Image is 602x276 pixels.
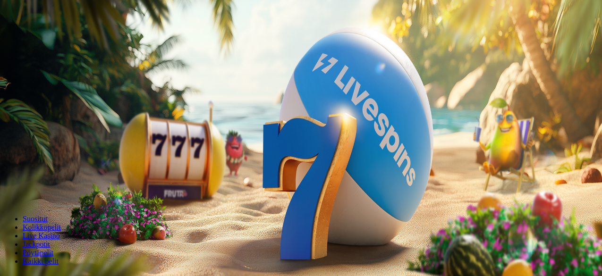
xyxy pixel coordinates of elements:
[23,223,61,231] a: Kolikkopelit
[23,232,60,240] a: Live Kasino
[23,257,59,265] span: Kaikki pelit
[23,240,50,248] a: Jackpotit
[23,215,47,223] a: Suositut
[4,199,598,266] nav: Lobby
[23,249,53,257] span: Pöytäpelit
